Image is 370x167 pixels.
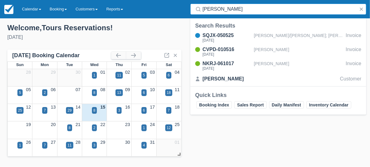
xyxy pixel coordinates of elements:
a: 13 [51,105,56,109]
a: 23 [125,122,130,127]
a: 08 [101,87,105,92]
a: 30 [75,70,80,75]
div: 6 [143,90,145,95]
input: Search ( / ) [203,4,357,15]
a: 17 [150,105,155,109]
div: 6 [143,108,145,113]
div: 1 [93,72,96,78]
a: 18 [175,105,180,109]
div: 29 [68,108,71,113]
a: 22 [101,122,105,127]
a: 28 [26,70,31,75]
span: Mon [41,62,49,67]
div: 7 [168,108,170,113]
a: SQJX-050525[DATE][PERSON_NAME]/[PERSON_NAME]; [PERSON_NAME]/[PERSON_NAME]Invoice [190,32,366,43]
a: 05 [26,87,31,92]
a: 11 [175,87,180,92]
div: 2 [44,90,46,95]
a: 06 [51,87,56,92]
a: 31 [150,140,155,145]
div: 5 [19,90,21,95]
a: NKRJ-061017[DATE][PERSON_NAME]Invoice [190,60,366,72]
a: 04 [175,70,180,75]
div: 25 [18,108,22,113]
div: 7 [44,108,46,113]
div: [PERSON_NAME] [203,75,251,83]
div: 4 [143,143,145,148]
div: [DATE] Booking Calendar [12,52,111,59]
div: SQJX-050525 [203,32,251,39]
div: 5 [143,72,145,78]
a: 09 [125,87,130,92]
div: 18 [167,90,171,95]
a: 29 [51,70,56,75]
span: Sat [166,62,172,67]
div: Invoice [346,46,361,58]
a: Daily Manifest [269,101,304,109]
a: 16 [125,105,130,109]
div: 8 [93,108,96,113]
img: checkfront-main-nav-mini-logo.png [4,5,13,14]
div: NKRJ-061017 [203,60,251,67]
a: CVPD-010516[DATE][PERSON_NAME]Invoice [190,46,366,58]
div: 3 [93,143,96,148]
span: Tue [66,62,73,67]
div: [DATE] [203,39,251,42]
span: Fri [141,62,147,67]
div: Welcome , Tours Reservations ! [7,23,180,32]
a: 03 [150,70,155,75]
div: [PERSON_NAME] [254,46,343,58]
div: 1 [19,143,21,148]
a: 14 [75,105,80,109]
span: Thu [115,62,123,67]
a: 01 [175,140,180,145]
a: 02 [125,70,130,75]
div: 3 [118,108,120,113]
div: [DATE] [203,67,251,70]
a: 15 [101,105,105,109]
div: [DATE] [7,34,180,41]
div: 6 [168,72,170,78]
span: Sun [16,62,24,67]
a: 10 [150,87,155,92]
div: 11 [117,72,121,78]
a: 29 [101,140,105,145]
a: 24 [150,122,155,127]
a: 21 [75,122,80,127]
div: [PERSON_NAME]/[PERSON_NAME]; [PERSON_NAME]/[PERSON_NAME] [254,32,343,43]
div: 8 [93,90,96,95]
a: Inventory Calendar [306,101,351,109]
a: 12 [26,105,31,109]
div: [PERSON_NAME] [254,60,343,72]
a: 27 [51,140,56,145]
div: 7 [44,143,46,148]
div: Quick Links [195,91,361,99]
div: 12 [167,125,171,131]
a: 30 [125,140,130,145]
div: [DATE] [203,53,251,56]
a: Booking Index [196,101,232,109]
div: Customer [340,75,361,83]
a: [PERSON_NAME]Customer [190,74,366,84]
div: Invoice [346,60,361,72]
span: Wed [90,62,98,67]
a: 26 [26,140,31,145]
div: Invoice [346,32,361,43]
a: Sales Report [234,101,266,109]
a: 28 [75,140,80,145]
a: 20 [51,122,56,127]
a: 01 [101,70,105,75]
a: 25 [175,122,180,127]
div: 2 [93,125,96,131]
a: 07 [75,87,80,92]
div: CVPD-010516 [203,46,251,53]
div: 1 [143,125,145,131]
div: 11 [68,143,71,148]
div: Search Results [195,22,361,29]
div: 13 [117,90,121,95]
div: 8 [69,125,71,131]
a: 19 [26,122,31,127]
